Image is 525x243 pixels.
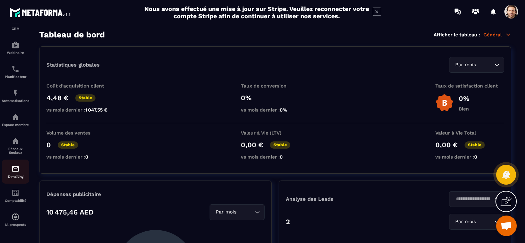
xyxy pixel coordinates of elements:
p: 4,48 € [46,94,68,102]
img: automations [11,41,20,49]
img: automations [11,113,20,121]
h3: Tableau de bord [39,30,105,39]
p: vs mois dernier : [46,154,115,160]
p: vs mois dernier : [435,154,504,160]
p: Comptabilité [2,199,29,202]
p: 10 475,46 AED [46,208,93,216]
div: Search for option [449,191,504,207]
p: 0 [46,141,51,149]
p: Bien [459,106,469,112]
p: Volume des ventes [46,130,115,136]
p: 0,00 € [241,141,263,149]
p: Stable [75,94,96,102]
p: vs mois dernier : [241,154,310,160]
p: Statistiques globales [46,62,100,68]
img: scheduler [11,65,20,73]
p: Général [483,32,511,38]
div: Search for option [210,204,265,220]
span: 0 [85,154,88,160]
p: Espace membre [2,123,29,127]
a: automationsautomationsWebinaire [2,36,29,60]
p: Stable [465,141,485,149]
h2: Nous avons effectué une mise à jour sur Stripe. Veuillez reconnecter votre compte Stripe afin de ... [144,5,369,20]
p: Taux de conversion [241,83,310,89]
img: automations [11,213,20,221]
p: Coût d'acquisition client [46,83,115,89]
p: Stable [58,141,78,149]
span: Par mois [454,218,477,225]
input: Search for option [238,208,253,216]
p: Taux de satisfaction client [435,83,504,89]
span: 0% [280,107,287,113]
p: Valeur à Vie Total [435,130,504,136]
p: 0,00 € [435,141,458,149]
input: Search for option [477,61,493,69]
span: 0 [474,154,477,160]
p: CRM [2,27,29,31]
span: Par mois [454,61,477,69]
p: vs mois dernier : [46,107,115,113]
a: formationformationCRM [2,12,29,36]
span: 0 [280,154,283,160]
p: IA prospects [2,223,29,227]
p: Dépenses publicitaire [46,191,265,197]
span: 1 047,55 € [85,107,108,113]
p: vs mois dernier : [241,107,310,113]
p: Webinaire [2,51,29,55]
p: Réseaux Sociaux [2,147,29,154]
div: Search for option [449,57,504,73]
a: automationsautomationsAutomatisations [2,84,29,108]
p: 0% [459,94,469,103]
p: Analyse des Leads [286,196,395,202]
img: logo [10,6,71,19]
p: Valeur à Vie (LTV) [241,130,310,136]
a: accountantaccountantComptabilité [2,184,29,208]
p: 2 [286,218,290,226]
span: Par mois [214,208,238,216]
p: Afficher le tableau : [434,32,480,37]
div: Search for option [449,214,504,230]
p: Stable [270,141,290,149]
p: 0% [241,94,310,102]
img: b-badge-o.b3b20ee6.svg [435,94,454,112]
input: Search for option [477,218,493,225]
div: Open chat [496,216,517,236]
input: Search for option [454,195,493,203]
p: E-mailing [2,175,29,178]
a: schedulerschedulerPlanificateur [2,60,29,84]
p: Planificateur [2,75,29,79]
img: social-network [11,137,20,145]
a: social-networksocial-networkRéseaux Sociaux [2,132,29,160]
p: Automatisations [2,99,29,103]
img: automations [11,89,20,97]
a: automationsautomationsEspace membre [2,108,29,132]
img: email [11,165,20,173]
img: accountant [11,189,20,197]
a: emailemailE-mailing [2,160,29,184]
